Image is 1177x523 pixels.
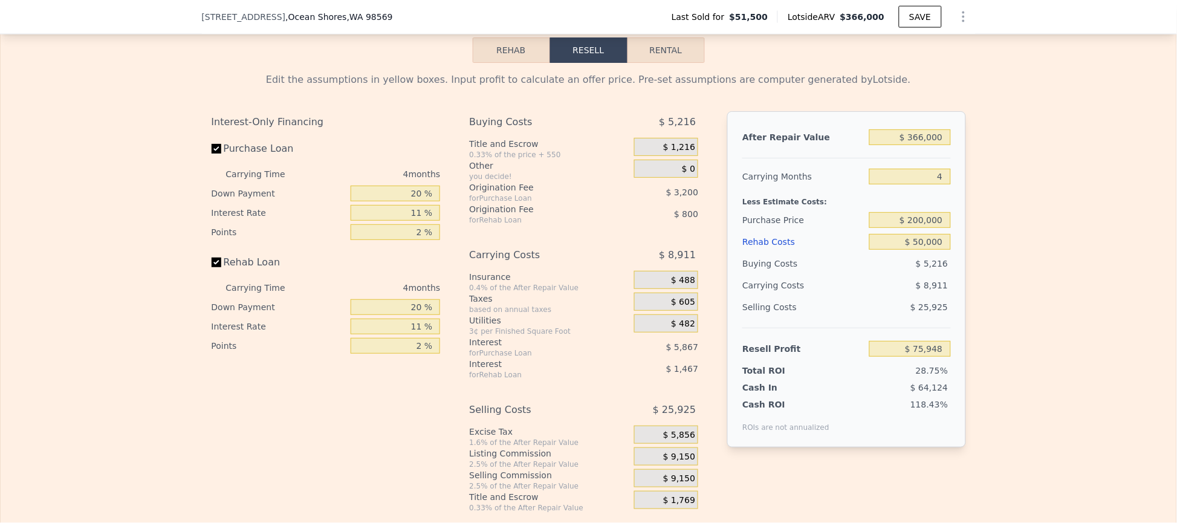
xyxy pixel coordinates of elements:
[742,296,864,318] div: Selling Costs
[285,11,392,23] span: , Ocean Shores
[469,336,604,348] div: Interest
[469,358,604,370] div: Interest
[742,126,864,148] div: After Repair Value
[212,258,221,267] input: Rehab Loan
[742,365,818,377] div: Total ROI
[212,184,346,203] div: Down Payment
[469,438,629,447] div: 1.6% of the After Repair Value
[469,283,629,293] div: 0.4% of the After Repair Value
[469,160,629,172] div: Other
[742,209,864,231] div: Purchase Price
[469,503,629,513] div: 0.33% of the After Repair Value
[666,342,698,352] span: $ 5,867
[226,164,305,184] div: Carrying Time
[742,187,950,209] div: Less Estimate Costs:
[910,400,948,409] span: 118.43%
[663,430,695,441] span: $ 5,856
[671,275,695,286] span: $ 488
[674,209,698,219] span: $ 800
[653,399,696,421] span: $ 25,925
[663,473,695,484] span: $ 9,150
[742,274,818,296] div: Carrying Costs
[952,5,976,29] button: Show Options
[742,411,829,432] div: ROIs are not annualized
[659,244,696,266] span: $ 8,911
[663,142,695,153] span: $ 1,216
[742,253,864,274] div: Buying Costs
[663,495,695,506] span: $ 1,769
[212,223,346,242] div: Points
[469,138,629,150] div: Title and Escrow
[672,11,730,23] span: Last Sold for
[469,326,629,336] div: 3¢ per Finished Square Foot
[469,111,604,133] div: Buying Costs
[659,111,696,133] span: $ 5,216
[671,297,695,308] span: $ 605
[469,447,629,460] div: Listing Commission
[910,383,948,392] span: $ 64,124
[310,164,441,184] div: 4 months
[347,12,393,22] span: , WA 98569
[742,398,829,411] div: Cash ROI
[469,305,629,314] div: based on annual taxes
[469,314,629,326] div: Utilities
[469,348,604,358] div: for Purchase Loan
[212,297,346,317] div: Down Payment
[899,6,941,28] button: SAVE
[469,293,629,305] div: Taxes
[212,203,346,223] div: Interest Rate
[212,73,966,87] div: Edit the assumptions in yellow boxes. Input profit to calculate an offer price. Pre-set assumptio...
[916,281,948,290] span: $ 8,911
[671,319,695,330] span: $ 482
[910,302,948,312] span: $ 25,925
[550,37,627,63] button: Resell
[202,11,286,23] span: [STREET_ADDRESS]
[469,203,604,215] div: Origination Fee
[663,452,695,463] span: $ 9,150
[469,172,629,181] div: you decide!
[469,469,629,481] div: Selling Commission
[469,399,604,421] div: Selling Costs
[212,111,441,133] div: Interest-Only Financing
[469,481,629,491] div: 2.5% of the After Repair Value
[916,366,948,375] span: 28.75%
[469,271,629,283] div: Insurance
[666,364,698,374] span: $ 1,467
[469,491,629,503] div: Title and Escrow
[473,37,550,63] button: Rehab
[212,144,221,154] input: Purchase Loan
[469,460,629,469] div: 2.5% of the After Repair Value
[212,138,346,160] label: Purchase Loan
[469,426,629,438] div: Excise Tax
[627,37,705,63] button: Rental
[742,382,818,394] div: Cash In
[730,11,768,23] span: $51,500
[916,259,948,268] span: $ 5,216
[666,187,698,197] span: $ 3,200
[469,370,604,380] div: for Rehab Loan
[310,278,441,297] div: 4 months
[469,244,604,266] div: Carrying Costs
[212,317,346,336] div: Interest Rate
[226,278,305,297] div: Carrying Time
[682,164,695,175] span: $ 0
[742,231,864,253] div: Rehab Costs
[742,166,864,187] div: Carrying Months
[469,193,604,203] div: for Purchase Loan
[469,215,604,225] div: for Rehab Loan
[212,336,346,356] div: Points
[788,11,840,23] span: Lotside ARV
[469,181,604,193] div: Origination Fee
[840,12,885,22] span: $366,000
[212,252,346,273] label: Rehab Loan
[742,338,864,360] div: Resell Profit
[469,150,629,160] div: 0.33% of the price + 550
